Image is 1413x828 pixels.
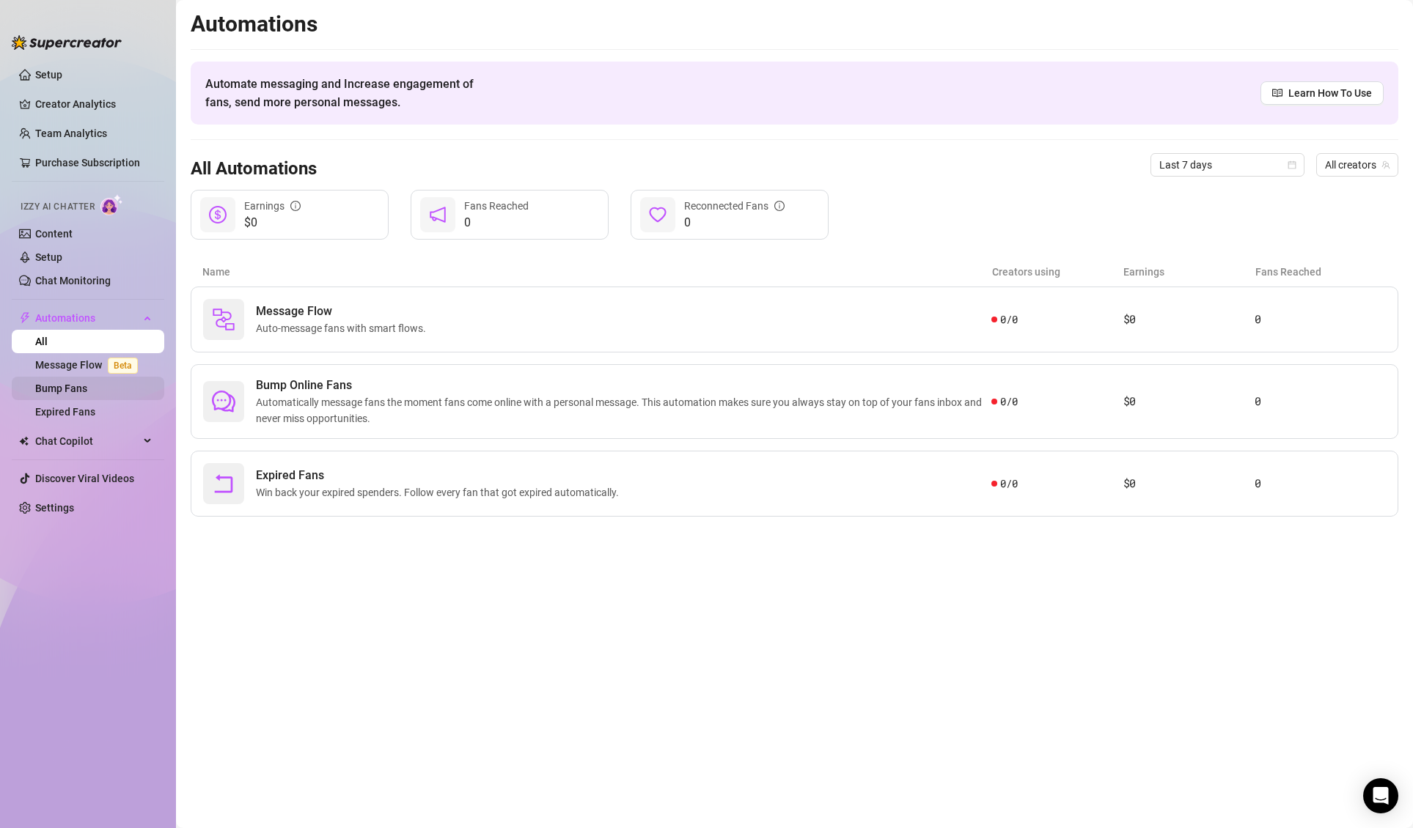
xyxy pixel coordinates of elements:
img: svg%3e [212,308,235,331]
div: Earnings [244,198,301,214]
span: info-circle [290,201,301,211]
a: Content [35,228,73,240]
img: AI Chatter [100,194,123,215]
span: comment [212,390,235,413]
a: Chat Monitoring [35,275,111,287]
span: Izzy AI Chatter [21,200,95,214]
article: Name [202,264,992,280]
div: Reconnected Fans [684,198,785,214]
span: Auto-message fans with smart flows. [256,320,432,336]
span: 0 [684,214,785,232]
span: Expired Fans [256,467,625,484]
span: calendar [1288,160,1296,169]
a: Setup [35,251,62,263]
span: Bump Online Fans [256,377,991,394]
span: Last 7 days [1159,154,1296,176]
article: 0 [1255,475,1386,492]
a: Creator Analytics [35,92,153,116]
span: team [1381,160,1390,169]
span: $0 [244,214,301,232]
a: Settings [35,502,74,514]
article: Earnings [1123,264,1255,280]
span: Automate messaging and Increase engagement of fans, send more personal messages. [205,75,488,111]
a: Bump Fans [35,382,87,394]
div: Open Intercom Messenger [1363,778,1398,813]
span: All creators [1325,154,1390,176]
span: Automatically message fans the moment fans come online with a personal message. This automation m... [256,394,991,426]
span: 0 / 0 [1000,311,1017,328]
span: Message Flow [256,303,432,320]
img: logo-BBDzfeDw.svg [12,35,122,50]
span: Beta [108,358,138,374]
span: Automations [35,306,139,330]
a: Purchase Subscription [35,151,153,174]
span: 0 / 0 [1000,393,1017,410]
h3: All Automations [191,158,317,181]
span: Learn How To Use [1288,85,1372,101]
h2: Automations [191,10,1398,38]
span: thunderbolt [19,312,31,324]
a: Discover Viral Videos [35,473,134,484]
span: dollar [209,206,227,223]
img: Chat Copilot [19,436,29,446]
a: All [35,336,48,347]
article: 0 [1255,393,1386,410]
span: Fans Reached [464,200,529,212]
span: Win back your expired spenders. Follow every fan that got expired automatically. [256,484,625,500]
a: Expired Fans [35,406,95,418]
span: Chat Copilot [35,429,139,453]
a: Setup [35,69,62,81]
article: $0 [1123,475,1255,492]
span: heart [649,206,667,223]
article: $0 [1123,393,1255,410]
article: Creators using [992,264,1123,280]
span: 0 [464,214,529,232]
span: info-circle [774,201,785,211]
span: rollback [212,472,235,495]
a: Message FlowBeta [35,359,144,371]
a: Learn How To Use [1260,81,1384,105]
article: $0 [1123,311,1255,328]
article: 0 [1255,311,1386,328]
span: notification [429,206,447,223]
span: read [1272,88,1282,98]
a: Team Analytics [35,127,107,139]
span: 0 / 0 [1000,476,1017,492]
article: Fans Reached [1255,264,1387,280]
